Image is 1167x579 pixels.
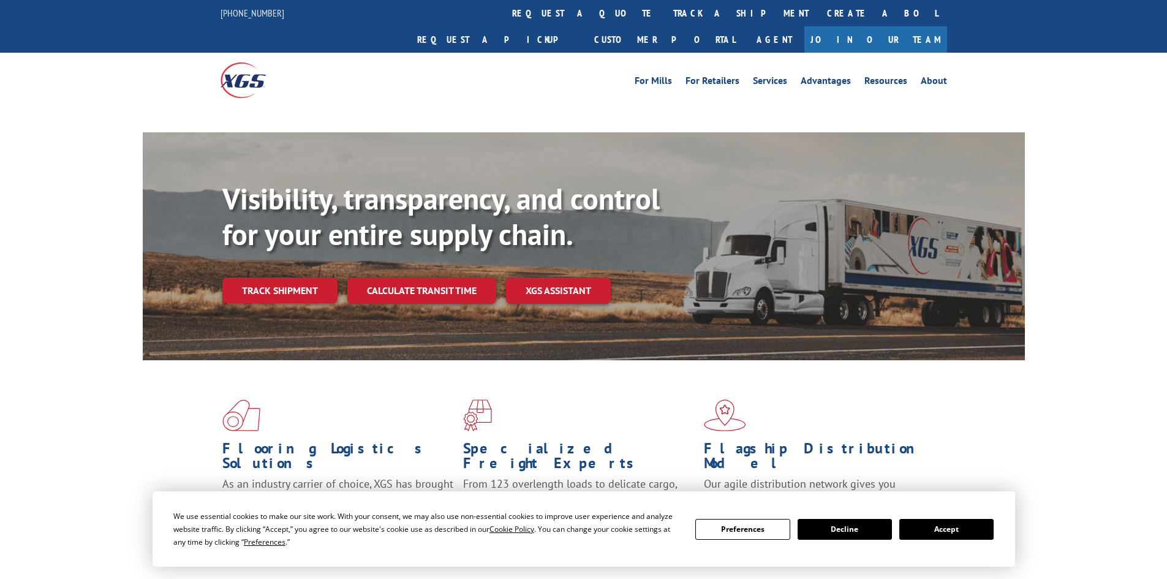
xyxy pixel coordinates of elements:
a: Resources [864,76,907,89]
a: Track shipment [222,278,338,303]
a: Services [753,76,787,89]
a: Agent [744,26,804,53]
img: xgs-icon-focused-on-flooring-red [463,399,492,431]
a: For Mills [635,76,672,89]
a: About [921,76,947,89]
h1: Flagship Distribution Model [704,441,935,477]
img: xgs-icon-flagship-distribution-model-red [704,399,746,431]
a: Calculate transit time [347,278,496,304]
a: For Retailers [685,76,739,89]
a: XGS ASSISTANT [506,278,611,304]
button: Accept [899,519,994,540]
div: We use essential cookies to make our site work. With your consent, we may also use non-essential ... [173,510,681,548]
a: Join Our Team [804,26,947,53]
p: From 123 overlength loads to delicate cargo, our experienced staff knows the best way to move you... [463,477,695,531]
a: [PHONE_NUMBER] [221,7,284,19]
span: As an industry carrier of choice, XGS has brought innovation and dedication to flooring logistics... [222,477,453,520]
div: Cookie Consent Prompt [153,491,1015,567]
h1: Flooring Logistics Solutions [222,441,454,477]
button: Preferences [695,519,790,540]
span: Cookie Policy [489,524,534,534]
h1: Specialized Freight Experts [463,441,695,477]
b: Visibility, transparency, and control for your entire supply chain. [222,180,660,253]
img: xgs-icon-total-supply-chain-intelligence-red [222,399,260,431]
span: Our agile distribution network gives you nationwide inventory management on demand. [704,477,929,505]
button: Decline [798,519,892,540]
a: Request a pickup [408,26,585,53]
span: Preferences [244,537,285,547]
a: Advantages [801,76,851,89]
a: Customer Portal [585,26,744,53]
